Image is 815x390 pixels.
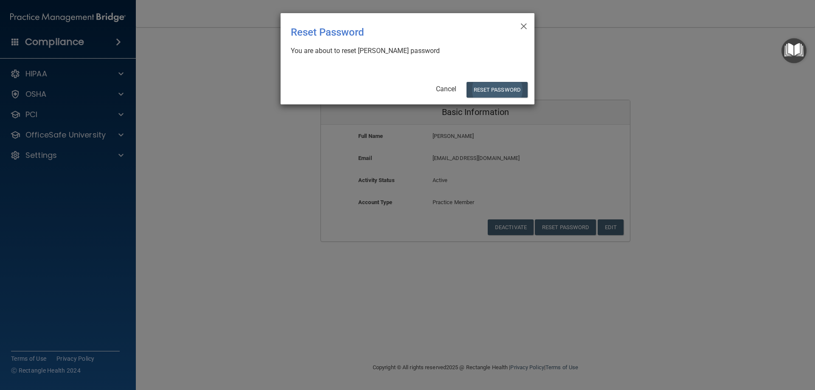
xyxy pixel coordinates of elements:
[781,38,807,63] button: Open Resource Center
[291,20,489,45] div: Reset Password
[291,46,517,56] div: You are about to reset [PERSON_NAME] password
[520,17,528,34] span: ×
[436,85,456,93] a: Cancel
[467,82,528,98] button: Reset Password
